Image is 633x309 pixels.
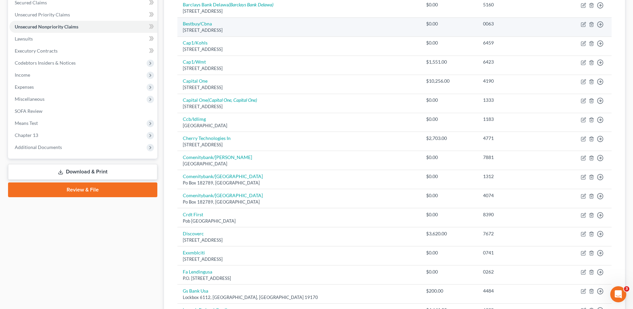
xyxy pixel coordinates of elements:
div: 4074 [483,192,546,199]
div: [GEOGRAPHIC_DATA] [183,123,415,129]
a: Gs Bank Usa [183,288,208,294]
div: $0.00 [426,173,472,180]
span: Chapter 13 [15,132,38,138]
div: P.O. [STREET_ADDRESS] [183,275,415,282]
a: Exxmblciti [183,250,205,255]
a: SOFA Review [9,105,157,117]
iframe: Intercom live chat [610,286,626,302]
div: $0.00 [426,97,472,103]
div: Lockbox 6112, [GEOGRAPHIC_DATA], [GEOGRAPHIC_DATA] 19170 [183,294,415,301]
div: $0.00 [426,249,472,256]
span: SOFA Review [15,108,43,114]
a: Cherry Technologies In [183,135,231,141]
a: Unsecured Nonpriority Claims [9,21,157,33]
div: 0063 [483,20,546,27]
div: $2,703.00 [426,135,472,142]
div: 8390 [483,211,546,218]
span: Executory Contracts [15,48,58,54]
div: [STREET_ADDRESS] [183,237,415,243]
span: Expenses [15,84,34,90]
div: [STREET_ADDRESS] [183,65,415,72]
span: Unsecured Priority Claims [15,12,70,17]
a: Fa Lendingusa [183,269,212,275]
span: Means Test [15,120,38,126]
div: $0.00 [426,20,472,27]
a: Cap1/Kohls [183,40,208,46]
span: Lawsuits [15,36,33,42]
a: Unsecured Priority Claims [9,9,157,21]
div: $0.00 [426,1,472,8]
a: Capital One(Capital One, Capital One) [183,97,257,103]
a: Executory Contracts [9,45,157,57]
a: Discoverc [183,231,204,236]
a: Comenitybank/[GEOGRAPHIC_DATA] [183,173,263,179]
div: [STREET_ADDRESS] [183,8,415,14]
div: 5160 [483,1,546,8]
div: [STREET_ADDRESS] [183,84,415,91]
div: [STREET_ADDRESS] [183,256,415,262]
div: [STREET_ADDRESS] [183,103,415,110]
div: 7881 [483,154,546,161]
div: $10,256.00 [426,78,472,84]
a: Cap1/Wmt [183,59,206,65]
div: [GEOGRAPHIC_DATA] [183,161,415,167]
div: $0.00 [426,268,472,275]
span: Additional Documents [15,144,62,150]
div: 0741 [483,249,546,256]
div: $200.00 [426,288,472,294]
div: Po Box 182789, [GEOGRAPHIC_DATA] [183,180,415,186]
div: $0.00 [426,211,472,218]
a: Crdt First [183,212,203,217]
div: 4190 [483,78,546,84]
div: 7672 [483,230,546,237]
div: 4771 [483,135,546,142]
div: 6423 [483,59,546,65]
div: $0.00 [426,40,472,46]
i: (Barclays Bank Delawa) [229,2,273,7]
i: (Capital One, Capital One) [208,97,257,103]
a: Lawsuits [9,33,157,45]
span: Miscellaneous [15,96,45,102]
div: [STREET_ADDRESS] [183,27,415,33]
div: 4484 [483,288,546,294]
div: 1312 [483,173,546,180]
a: Comenitybank/[GEOGRAPHIC_DATA] [183,192,263,198]
div: 0262 [483,268,546,275]
div: 6459 [483,40,546,46]
a: Ccb/Idlimg [183,116,206,122]
div: $0.00 [426,192,472,199]
div: 1183 [483,116,546,123]
a: Capital One [183,78,208,84]
a: Review & File [8,182,157,197]
div: [STREET_ADDRESS] [183,46,415,53]
span: Unsecured Nonpriority Claims [15,24,78,29]
div: [STREET_ADDRESS] [183,142,415,148]
span: Codebtors Insiders & Notices [15,60,76,66]
div: Po Box 182789, [GEOGRAPHIC_DATA] [183,199,415,205]
div: 1333 [483,97,546,103]
div: Pob [GEOGRAPHIC_DATA] [183,218,415,224]
span: Income [15,72,30,78]
div: $0.00 [426,116,472,123]
a: Bestbuy/Cbna [183,21,212,26]
a: Download & Print [8,164,157,180]
a: Barclays Bank Delawa(Barclays Bank Delawa) [183,2,273,7]
span: 3 [624,286,629,292]
a: Comenitybank/[PERSON_NAME] [183,154,252,160]
div: $1,551.00 [426,59,472,65]
div: $3,620.00 [426,230,472,237]
div: $0.00 [426,154,472,161]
